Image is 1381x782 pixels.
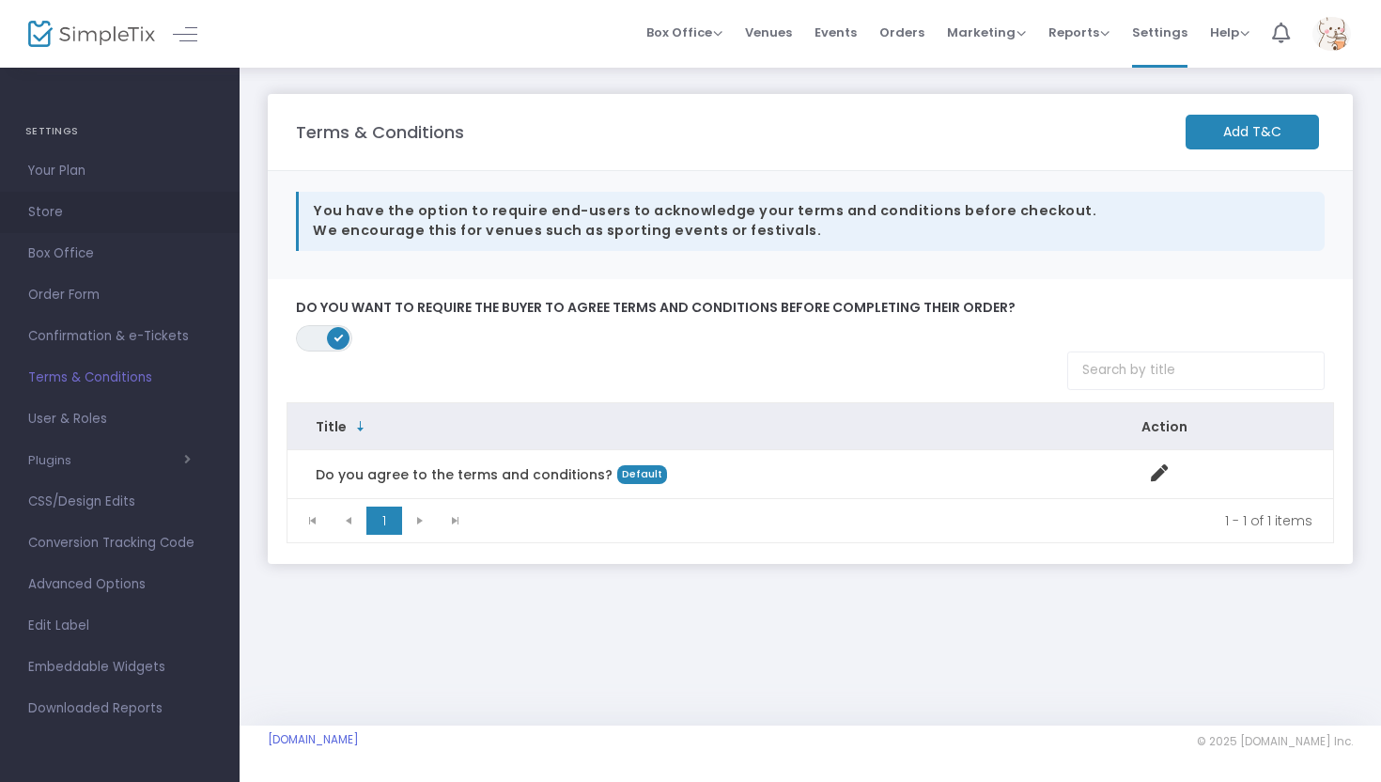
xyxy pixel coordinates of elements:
span: Order Form [28,283,211,307]
span: Downloaded Reports [28,696,211,721]
span: Default [617,465,667,484]
span: Reports [1048,23,1109,41]
span: Confirmation & e-Tickets [28,324,211,349]
span: Page 1 [366,507,402,535]
th: Action [1113,403,1333,450]
div: You have the option to require end-users to acknowledge your terms and conditions before checkout... [296,192,1325,251]
a: [DOMAIN_NAME] [268,732,359,747]
span: Conversion Tracking Code [28,531,211,555]
m-panel-title: Terms & Conditions [296,119,464,145]
span: Help [1210,23,1249,41]
m-button: Add T&C [1186,115,1319,149]
input: Search by title [1067,352,1325,390]
span: © 2025 [DOMAIN_NAME] Inc. [1197,734,1353,749]
span: Advanced Options [28,572,211,597]
span: User & Roles [28,407,211,431]
kendo-pager-info: 1 - 1 of 1 items [487,511,1312,530]
span: CSS/Design Edits [28,490,211,514]
span: Events [815,8,857,56]
div: Data table [287,403,1333,498]
span: Title [316,417,347,436]
div: Do you agree to the terms and conditions? [316,465,1084,484]
span: Venues [745,8,792,56]
a: Do you agree to the terms and conditions? [316,465,613,484]
span: Your Plan [28,159,211,183]
span: Terms & Conditions [28,366,211,390]
span: Orders [879,8,924,56]
span: Box Office [28,242,211,266]
span: Store [28,200,211,225]
span: ON [334,333,344,342]
label: Do you want to require the buyer to agree terms and conditions before completing their order? [296,300,1325,317]
span: Marketing [947,23,1026,41]
span: Box Office [646,23,722,41]
button: Plugins [28,453,191,468]
span: Settings [1132,8,1187,56]
span: Edit Label [28,614,211,638]
span: Sortable [353,419,368,434]
h4: SETTINGS [25,113,214,150]
span: Embeddable Widgets [28,655,211,680]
